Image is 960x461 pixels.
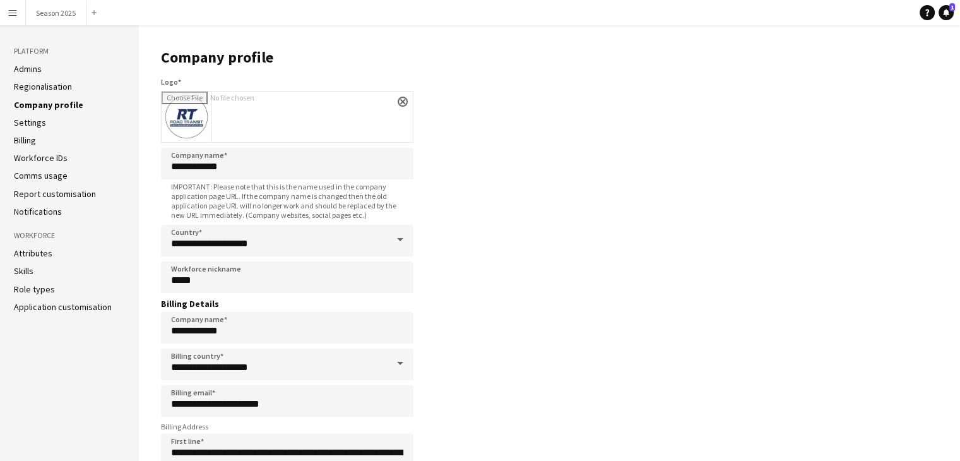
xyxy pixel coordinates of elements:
a: Regionalisation [14,81,72,92]
a: Role types [14,284,55,295]
a: Comms usage [14,170,68,181]
a: Admins [14,63,42,75]
h1: Company profile [161,48,413,67]
a: Skills [14,265,33,277]
span: 1 [949,3,955,11]
a: 1 [939,5,954,20]
span: IMPORTANT: Please note that this is the name used in the company application page URL. If the com... [161,182,413,220]
h3: Platform [14,45,125,57]
a: Settings [14,117,46,128]
button: Season 2025 [26,1,86,25]
h3: Billing Address [161,422,413,431]
a: Billing [14,135,36,146]
a: Company profile [14,99,83,111]
a: Attributes [14,248,52,259]
h3: Billing Details [161,298,413,309]
h3: Workforce [14,230,125,241]
a: Report customisation [14,188,96,200]
a: Workforce IDs [14,152,68,164]
a: Notifications [14,206,62,217]
a: Application customisation [14,301,112,313]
